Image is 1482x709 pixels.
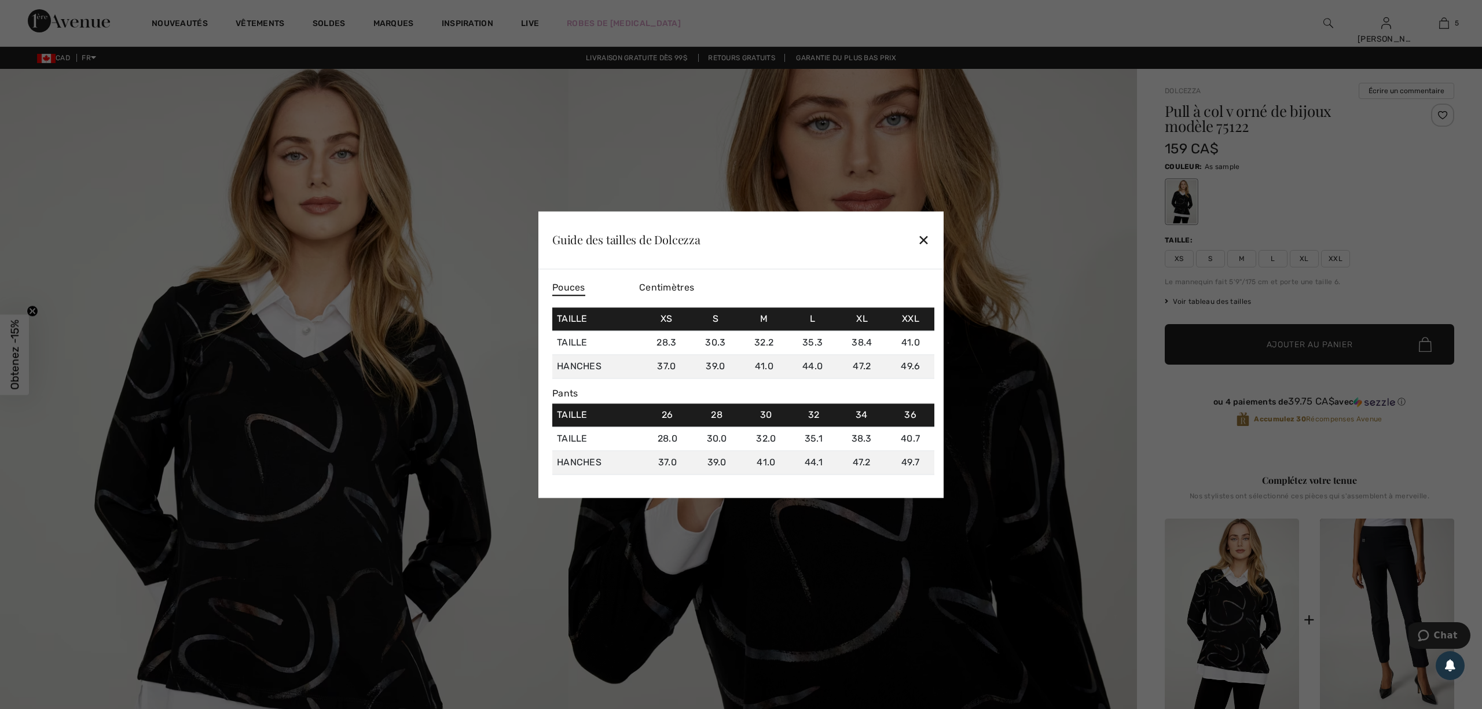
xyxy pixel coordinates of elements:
[742,427,790,451] td: 32.0
[692,403,742,427] td: 28
[642,330,691,354] td: 28.3
[788,354,837,378] td: 44.0
[552,281,585,296] span: Pouces
[742,403,790,427] td: 30
[691,330,740,354] td: 30.3
[837,403,886,427] td: 34
[740,307,788,331] td: M
[788,307,837,331] td: L
[639,282,694,293] span: Centimètres
[643,427,692,451] td: 28.0
[643,403,692,427] td: 26
[886,403,934,427] td: 36
[887,330,934,354] td: 41.0
[552,354,642,378] td: Hanches
[887,354,934,378] td: 49.6
[552,307,642,331] td: Taille
[643,451,692,475] td: 37.0
[918,228,930,252] div: ✕
[552,427,643,451] td: Taille
[740,354,788,378] td: 41.0
[791,403,837,427] td: 32
[788,330,837,354] td: 35.3
[791,451,837,475] td: 44.1
[692,451,742,475] td: 39.0
[886,427,934,451] td: 40.7
[552,451,643,475] td: Hanches
[837,427,886,451] td: 38.3
[837,330,886,354] td: 38.4
[837,307,886,331] td: XL
[552,388,934,399] div: Pants
[642,354,691,378] td: 37.0
[642,307,691,331] td: XS
[837,354,886,378] td: 47.2
[25,8,49,19] span: Chat
[887,307,934,331] td: XXL
[886,451,934,475] td: 49.7
[552,403,643,427] td: Taille
[837,451,886,475] td: 47.2
[552,330,642,354] td: Taille
[740,330,788,354] td: 32.2
[742,451,790,475] td: 41.0
[692,427,742,451] td: 30.0
[691,354,740,378] td: 39.0
[791,427,837,451] td: 35.1
[691,307,740,331] td: S
[552,234,700,245] div: Guide des tailles de Dolcezza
